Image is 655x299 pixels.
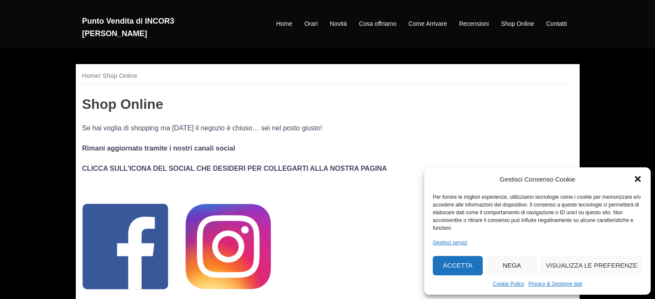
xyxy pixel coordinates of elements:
[487,256,537,275] button: Nega
[433,256,483,275] button: Accetta
[493,280,524,288] a: Cookie Policy
[541,256,642,275] button: Visualizza le preferenze
[500,174,575,185] div: Gestisci Consenso Cookie
[433,238,467,247] a: Gestisci servizi
[633,175,642,183] div: Chiudi la finestra di dialogo
[433,193,641,232] div: Per fornire le migliori esperienze, utilizziamo tecnologie come i cookie per memorizzare e/o acce...
[528,280,582,288] a: Privacy & Gestione dati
